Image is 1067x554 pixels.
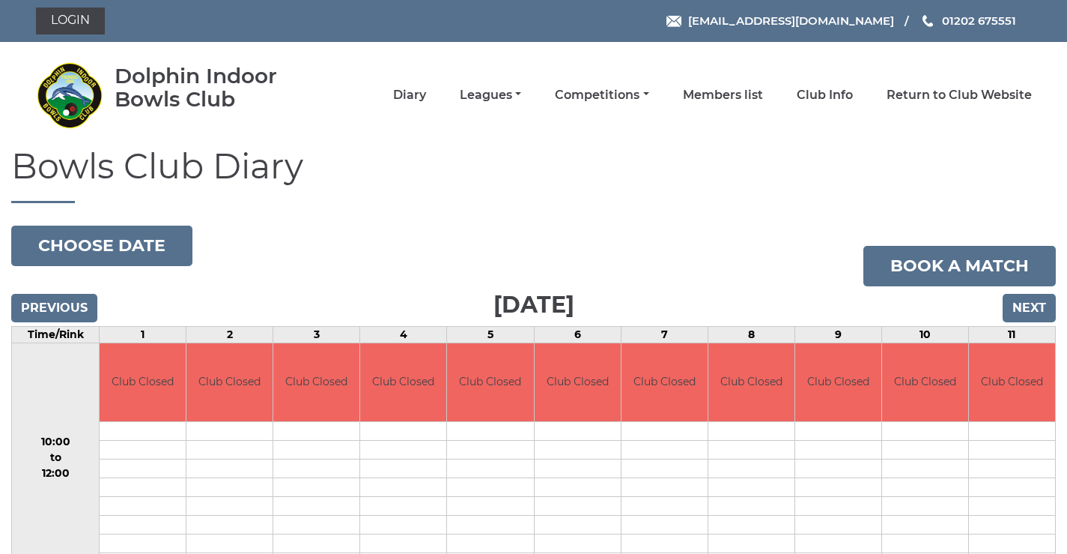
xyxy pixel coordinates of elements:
a: Club Info [797,87,853,103]
button: Choose date [11,226,192,266]
td: Club Closed [186,343,273,422]
td: 10 [881,326,968,343]
td: 5 [447,326,534,343]
td: Club Closed [100,343,186,422]
a: Email [EMAIL_ADDRESS][DOMAIN_NAME] [666,12,894,29]
a: Members list [683,87,763,103]
td: Time/Rink [12,326,100,343]
img: Email [666,16,681,27]
a: Book a match [863,246,1056,286]
td: 3 [273,326,360,343]
td: 2 [186,326,273,343]
td: Club Closed [882,343,968,422]
a: Return to Club Website [887,87,1032,103]
a: Leagues [460,87,521,103]
h1: Bowls Club Diary [11,148,1056,203]
td: 1 [100,326,186,343]
td: Club Closed [447,343,533,422]
td: Club Closed [795,343,881,422]
span: [EMAIL_ADDRESS][DOMAIN_NAME] [688,13,894,28]
img: Dolphin Indoor Bowls Club [36,61,103,129]
td: Club Closed [360,343,446,422]
td: Club Closed [969,343,1055,422]
td: Club Closed [273,343,359,422]
a: Competitions [555,87,648,103]
div: Dolphin Indoor Bowls Club [115,64,320,111]
td: Club Closed [621,343,708,422]
a: Login [36,7,105,34]
td: 7 [621,326,708,343]
td: 8 [708,326,794,343]
input: Previous [11,294,97,322]
td: Club Closed [535,343,621,422]
td: Club Closed [708,343,794,422]
img: Phone us [922,15,933,27]
a: Phone us 01202 675551 [920,12,1016,29]
span: 01202 675551 [942,13,1016,28]
a: Diary [393,87,426,103]
input: Next [1003,294,1056,322]
td: 4 [360,326,447,343]
td: 11 [968,326,1055,343]
td: 9 [794,326,881,343]
td: 6 [534,326,621,343]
